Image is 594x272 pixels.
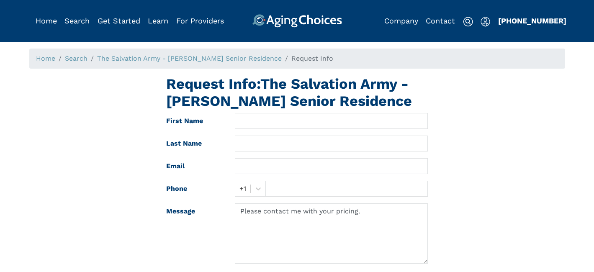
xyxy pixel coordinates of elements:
img: AgingChoices [252,14,342,28]
div: Popover trigger [481,14,490,28]
label: Email [160,158,229,174]
img: user-icon.svg [481,17,490,27]
a: Home [36,54,55,62]
label: First Name [160,113,229,129]
a: Search [65,54,87,62]
h1: Request Info: The Salvation Army - [PERSON_NAME] Senior Residence [166,75,428,110]
a: [PHONE_NUMBER] [498,16,566,25]
span: Request Info [291,54,333,62]
label: Phone [160,181,229,197]
a: Learn [148,16,168,25]
label: Message [160,203,229,264]
a: For Providers [176,16,224,25]
a: Search [64,16,90,25]
nav: breadcrumb [29,49,565,69]
a: Contact [426,16,455,25]
textarea: Please contact me with your pricing. [235,203,428,264]
img: search-icon.svg [463,17,473,27]
a: Home [36,16,57,25]
a: Company [384,16,418,25]
a: Get Started [98,16,140,25]
div: Popover trigger [64,14,90,28]
label: Last Name [160,136,229,151]
a: The Salvation Army - [PERSON_NAME] Senior Residence [97,54,282,62]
